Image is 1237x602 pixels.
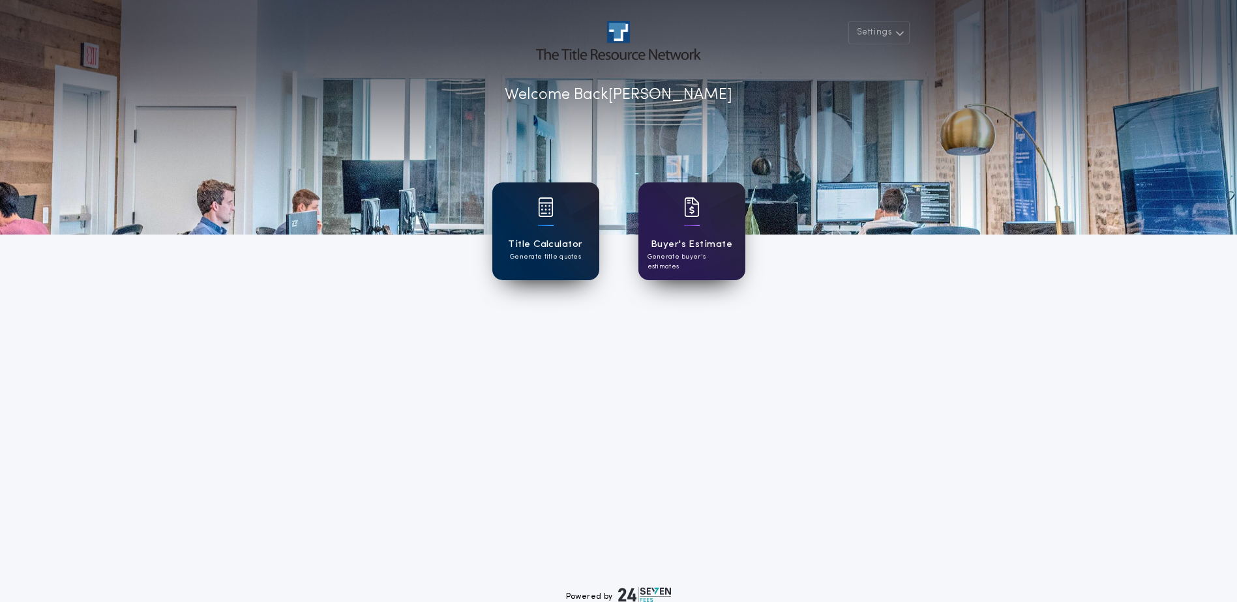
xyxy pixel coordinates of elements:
h1: Title Calculator [508,237,582,252]
button: Settings [848,21,910,44]
p: Welcome Back [PERSON_NAME] [505,83,732,107]
h1: Buyer's Estimate [651,237,732,252]
p: Generate buyer's estimates [648,252,736,272]
a: card iconBuyer's EstimateGenerate buyer's estimates [638,182,745,280]
p: Generate title quotes [510,252,581,262]
a: card iconTitle CalculatorGenerate title quotes [492,182,599,280]
img: card icon [684,197,700,217]
img: account-logo [536,21,700,60]
img: card icon [538,197,554,217]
